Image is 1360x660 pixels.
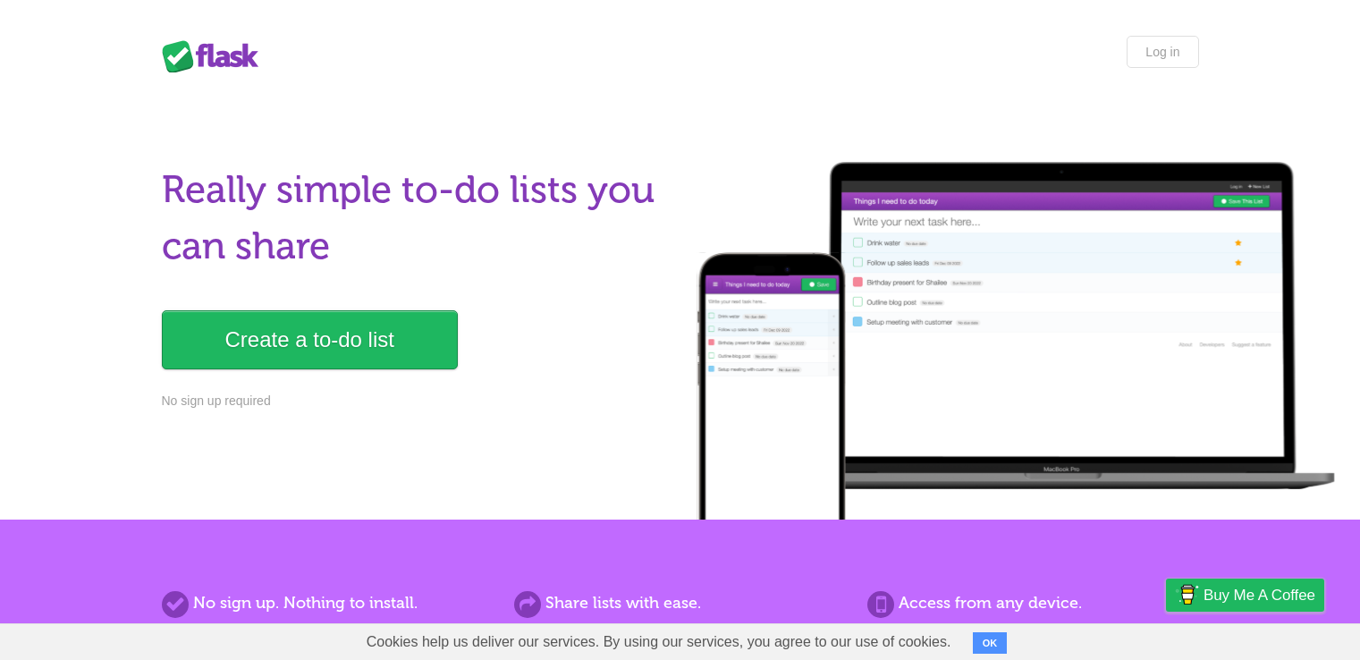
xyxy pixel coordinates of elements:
a: Log in [1127,36,1198,68]
a: Create a to-do list [162,310,458,369]
h2: Access from any device. [867,591,1198,615]
h2: No sign up. Nothing to install. [162,591,493,615]
img: Buy me a coffee [1175,580,1199,610]
div: Flask Lists [162,40,269,72]
span: Cookies help us deliver our services. By using our services, you agree to our use of cookies. [349,624,969,660]
button: OK [973,632,1008,654]
p: No sign up required [162,392,670,410]
a: Buy me a coffee [1166,579,1324,612]
h2: Share lists with ease. [514,591,845,615]
span: Buy me a coffee [1204,580,1315,611]
h1: Really simple to-do lists you can share [162,162,670,275]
